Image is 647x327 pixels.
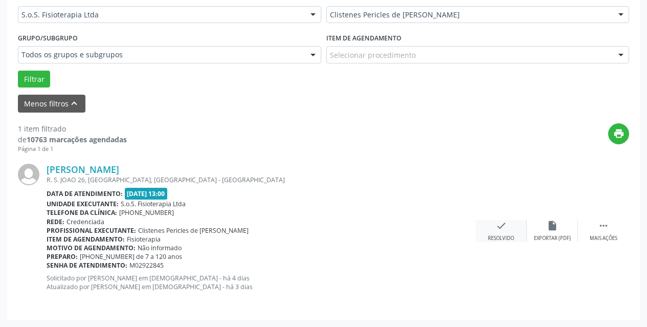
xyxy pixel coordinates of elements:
b: Senha de atendimento: [47,261,127,270]
span: S.o.S. Fisioterapia Ltda [21,10,300,20]
a: [PERSON_NAME] [47,164,119,175]
label: Item de agendamento [326,30,401,46]
p: Solicitado por [PERSON_NAME] em [DEMOGRAPHIC_DATA] - há 4 dias Atualizado por [PERSON_NAME] em [D... [47,274,476,291]
div: Mais ações [590,235,617,242]
i: keyboard_arrow_up [69,98,80,109]
div: Resolvido [488,235,514,242]
span: Fisioterapia [127,235,161,244]
div: R. S. JOAO 26, [GEOGRAPHIC_DATA], [GEOGRAPHIC_DATA] - [GEOGRAPHIC_DATA] [47,176,476,184]
span: Não informado [138,244,182,252]
b: Telefone da clínica: [47,208,117,217]
span: Credenciada [66,217,104,226]
span: Clistenes Pericles de [PERSON_NAME] [138,226,249,235]
b: Unidade executante: [47,200,119,208]
i: print [613,128,624,139]
b: Preparo: [47,252,78,261]
img: img [18,164,39,185]
button: Filtrar [18,71,50,88]
b: Profissional executante: [47,226,136,235]
i: check [496,220,507,231]
div: de [18,134,127,145]
label: Grupo/Subgrupo [18,30,78,46]
span: [DATE] 13:00 [125,188,168,200]
b: Item de agendamento: [47,235,125,244]
div: 1 item filtrado [18,123,127,134]
i: insert_drive_file [547,220,558,231]
b: Data de atendimento: [47,189,123,198]
span: Todos os grupos e subgrupos [21,50,300,60]
button: Menos filtroskeyboard_arrow_up [18,95,85,113]
div: Página 1 de 1 [18,145,127,154]
div: Exportar (PDF) [534,235,571,242]
button: print [608,123,629,144]
span: [PHONE_NUMBER] [119,208,174,217]
span: Clistenes Pericles de [PERSON_NAME] [330,10,609,20]
span: S.o.S. Fisioterapia Ltda [121,200,186,208]
span: Selecionar procedimento [330,50,416,60]
span: [PHONE_NUMBER] de 7 a 120 anos [80,252,182,261]
strong: 10763 marcações agendadas [27,135,127,144]
b: Motivo de agendamento: [47,244,136,252]
span: M02922845 [129,261,164,270]
b: Rede: [47,217,64,226]
i:  [598,220,609,231]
